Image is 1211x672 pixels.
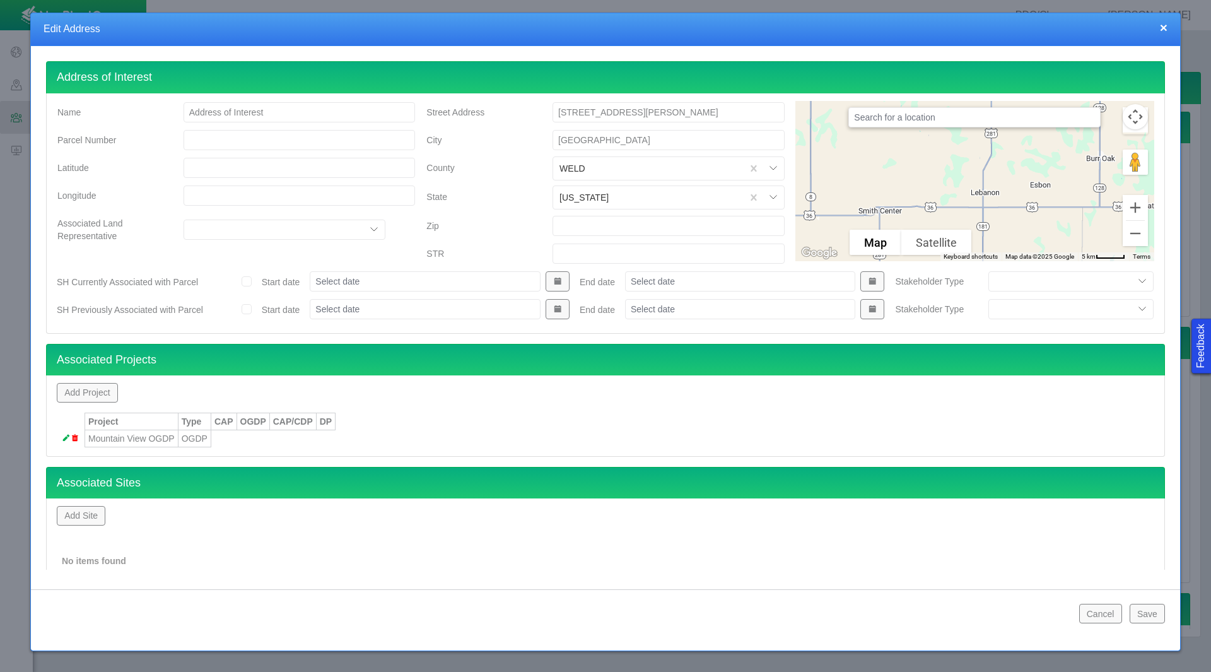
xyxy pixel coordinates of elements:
button: close [1160,21,1167,34]
th: Type [178,413,211,430]
label: End date [580,304,615,316]
img: Google [799,245,840,261]
button: Add Project [57,383,118,402]
label: City [416,129,542,151]
button: Zoom out [1123,221,1148,246]
label: STR [416,242,542,265]
button: Show Date Picker [546,271,570,292]
th: Project [85,413,178,430]
button: Show Date Picker [546,299,570,319]
input: Select date [310,299,540,319]
th: CAP/CDP [269,413,316,430]
button: Drag Pegman onto the map to open Street View [1123,150,1148,175]
label: SH Currently Associated with Parcel [57,276,198,288]
label: Associated Land Representative [47,212,173,247]
button: Show satellite imagery [901,230,971,255]
th: CAP [211,413,237,430]
button: Show Date Picker [860,299,884,319]
label: Parcel Number [47,129,173,151]
input: Select date [625,299,855,319]
label: Stakeholder Type [885,298,978,321]
button: Map camera controls [1123,104,1148,129]
button: Cancel [1079,604,1122,623]
label: Longitude [47,184,173,207]
h4: Associated Projects [46,344,1165,376]
span: 5 km [1082,253,1096,260]
input: Select date [625,271,855,292]
td: OGDP [178,430,211,447]
th: DP [316,413,335,430]
label: Start date [262,276,300,288]
h4: Edit Address [44,23,1167,36]
label: Start date [262,304,300,316]
h4: Associated Sites [46,467,1165,499]
td: Mountain View OGDP [85,430,178,447]
button: Add Site [57,506,105,525]
label: Street Address [416,101,542,124]
button: Toggle Fullscreen in browser window [1123,107,1148,133]
a: Terms (opens in new tab) [1133,253,1150,260]
label: Zip [416,215,542,237]
button: Show street map [850,230,901,255]
button: Map Scale: 5 km per 43 pixels [1078,252,1129,261]
label: County [416,156,542,180]
th: OGDP [237,413,269,430]
label: No items found [62,555,126,567]
a: Open this area in Google Maps (opens a new window) [799,245,840,261]
label: Name [47,101,173,124]
h4: Address of Interest [46,61,1165,93]
button: Keyboard shortcuts [944,252,998,261]
span: Map data ©2025 Google [1005,253,1074,260]
label: End date [580,276,615,288]
input: Select date [310,271,540,292]
label: State [416,186,542,209]
input: Search for a location [848,107,1101,127]
button: Zoom in [1123,195,1148,220]
button: Save [1130,604,1165,623]
label: Latitude [47,156,173,179]
label: Stakeholder Type [885,270,978,293]
label: SH Previously Associated with Parcel [57,304,203,316]
button: Show Date Picker [860,271,884,292]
